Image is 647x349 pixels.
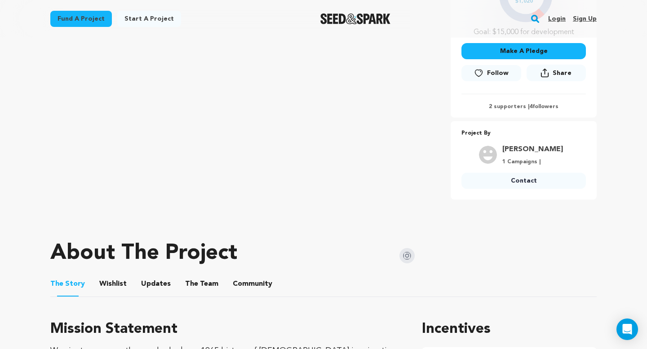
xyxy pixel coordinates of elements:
[502,158,563,166] p: 1 Campaigns |
[50,243,237,264] h1: About The Project
[461,173,586,189] a: Contact
[50,279,85,289] span: Story
[502,144,563,155] a: Goto Suryaneni Priyanka profile
[527,65,586,85] span: Share
[99,279,127,289] span: Wishlist
[50,11,112,27] a: Fund a project
[529,104,532,109] span: 4
[233,279,272,289] span: Community
[185,279,198,289] span: The
[461,65,521,81] a: Follow
[553,69,572,78] span: Share
[399,248,415,263] img: Seed&Spark Instagram Icon
[422,318,597,340] h1: Incentives
[573,12,597,26] a: Sign up
[50,279,63,289] span: The
[185,279,218,289] span: Team
[50,318,400,340] h3: Mission Statement
[479,146,497,164] img: user.png
[117,11,181,27] a: Start a project
[616,318,638,340] div: Open Intercom Messenger
[141,279,171,289] span: Updates
[487,69,509,78] span: Follow
[461,128,586,139] p: Project By
[527,65,586,81] button: Share
[548,12,566,26] a: Login
[461,103,586,110] p: 2 supporters | followers
[320,13,391,24] a: Seed&Spark Homepage
[461,43,586,59] button: Make A Pledge
[320,13,391,24] img: Seed&Spark Logo Dark Mode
